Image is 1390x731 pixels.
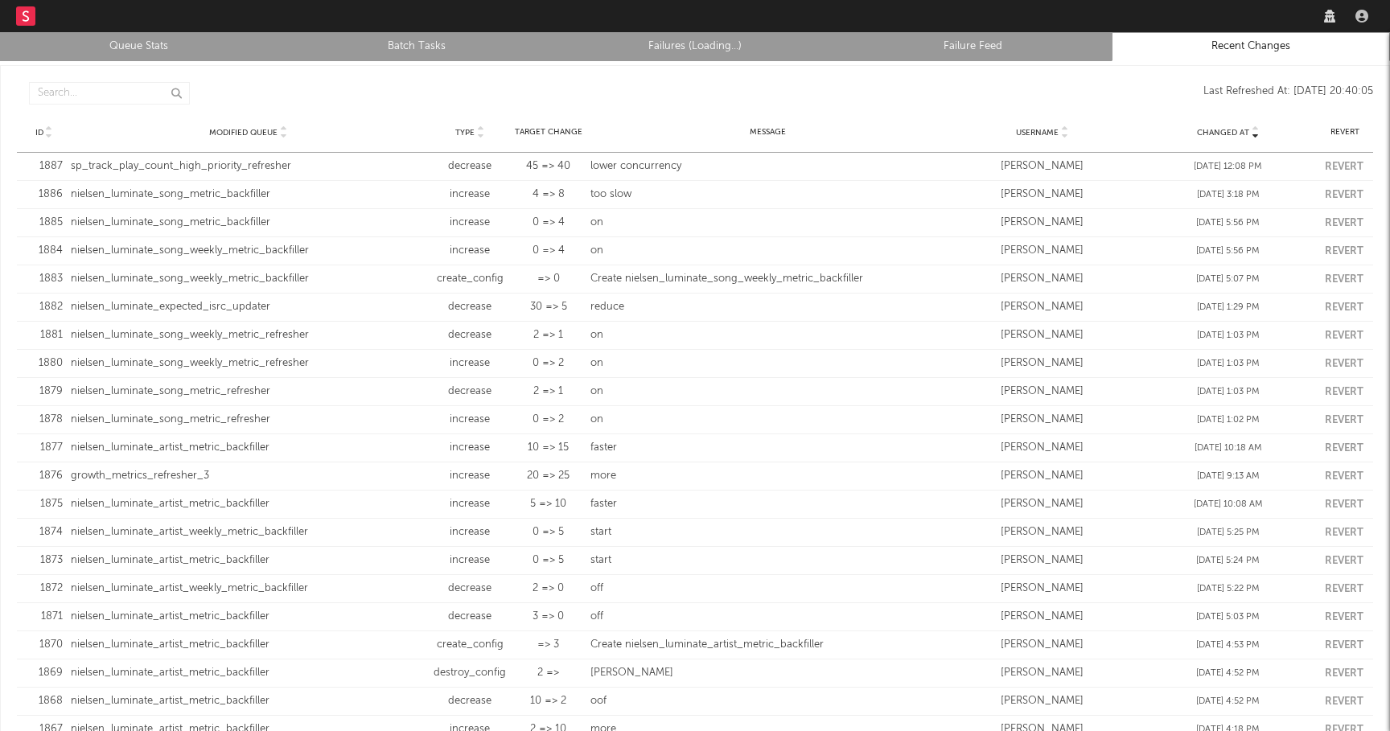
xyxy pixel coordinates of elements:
[1325,668,1363,679] button: Revert
[287,37,548,56] a: Batch Tasks
[71,496,426,512] div: nielsen_luminate_artist_metric_backfiller
[590,243,945,259] div: on
[514,609,582,625] div: 3 => 0
[25,215,63,231] div: 1885
[954,187,1132,203] div: [PERSON_NAME]
[434,327,506,343] div: decrease
[25,271,63,287] div: 1883
[590,412,945,428] div: on
[71,552,426,569] div: nielsen_luminate_artist_metric_backfiller
[71,412,426,428] div: nielsen_luminate_song_metric_refresher
[954,693,1132,709] div: [PERSON_NAME]
[514,158,582,175] div: 45 => 40
[1325,556,1363,566] button: Revert
[514,126,582,138] div: Target Change
[25,665,63,681] div: 1869
[1016,128,1059,138] span: Username
[565,37,825,56] a: Failures (Loading...)
[71,440,426,456] div: nielsen_luminate_artist_metric_backfiller
[590,271,945,287] div: Create nielsen_luminate_song_weekly_metric_backfiller
[1197,128,1249,138] span: Changed At
[25,693,63,709] div: 1868
[954,440,1132,456] div: [PERSON_NAME]
[1139,498,1317,511] div: [DATE] 10:08 AM
[71,637,426,653] div: nielsen_luminate_artist_metric_backfiller
[514,524,582,540] div: 0 => 5
[954,271,1132,287] div: [PERSON_NAME]
[1139,357,1317,371] div: [DATE] 1:03 PM
[590,158,945,175] div: lower concurrency
[1325,499,1363,510] button: Revert
[71,693,426,709] div: nielsen_luminate_artist_metric_backfiller
[514,637,582,653] div: => 3
[954,327,1132,343] div: [PERSON_NAME]
[954,552,1132,569] div: [PERSON_NAME]
[1139,329,1317,343] div: [DATE] 1:03 PM
[434,552,506,569] div: increase
[25,299,63,315] div: 1882
[71,215,426,231] div: nielsen_luminate_song_metric_backfiller
[434,384,506,400] div: decrease
[1139,695,1317,708] div: [DATE] 4:52 PM
[590,384,945,400] div: on
[1325,331,1363,341] button: Revert
[71,609,426,625] div: nielsen_luminate_artist_metric_backfiller
[954,355,1132,372] div: [PERSON_NAME]
[1139,667,1317,680] div: [DATE] 4:52 PM
[1325,471,1363,482] button: Revert
[434,158,506,175] div: decrease
[71,271,426,287] div: nielsen_luminate_song_weekly_metric_backfiller
[1325,302,1363,313] button: Revert
[25,327,63,343] div: 1881
[1139,301,1317,314] div: [DATE] 1:29 PM
[434,299,506,315] div: decrease
[1139,216,1317,230] div: [DATE] 5:56 PM
[514,693,582,709] div: 10 => 2
[71,581,426,597] div: nielsen_luminate_artist_weekly_metric_backfiller
[514,496,582,512] div: 5 => 10
[590,327,945,343] div: on
[434,609,506,625] div: decrease
[71,468,426,484] div: growth_metrics_refresher_3
[434,524,506,540] div: increase
[1139,470,1317,483] div: [DATE] 9:13 AM
[1325,274,1363,285] button: Revert
[1139,413,1317,427] div: [DATE] 1:02 PM
[1139,244,1317,258] div: [DATE] 5:56 PM
[590,126,945,138] div: Message
[434,496,506,512] div: increase
[71,665,426,681] div: nielsen_luminate_artist_metric_backfiller
[434,468,506,484] div: increase
[954,384,1132,400] div: [PERSON_NAME]
[25,609,63,625] div: 1871
[1121,37,1381,56] a: Recent Changes
[843,37,1104,56] a: Failure Feed
[25,243,63,259] div: 1884
[434,665,506,681] div: destroy_config
[25,187,63,203] div: 1886
[1325,162,1363,172] button: Revert
[514,327,582,343] div: 2 => 1
[209,128,278,138] span: Modified Queue
[71,299,426,315] div: nielsen_luminate_expected_isrc_updater
[954,299,1132,315] div: [PERSON_NAME]
[434,215,506,231] div: increase
[1139,526,1317,540] div: [DATE] 5:25 PM
[1139,385,1317,399] div: [DATE] 1:03 PM
[1139,582,1317,596] div: [DATE] 5:22 PM
[25,637,63,653] div: 1870
[71,187,426,203] div: nielsen_luminate_song_metric_backfiller
[434,271,506,287] div: create_config
[514,215,582,231] div: 0 => 4
[514,581,582,597] div: 2 => 0
[9,37,269,56] a: Queue Stats
[590,440,945,456] div: faster
[1139,441,1317,455] div: [DATE] 10:18 AM
[434,355,506,372] div: increase
[1139,273,1317,286] div: [DATE] 5:07 PM
[434,243,506,259] div: increase
[954,665,1132,681] div: [PERSON_NAME]
[25,355,63,372] div: 1880
[25,496,63,512] div: 1875
[590,665,945,681] div: [PERSON_NAME]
